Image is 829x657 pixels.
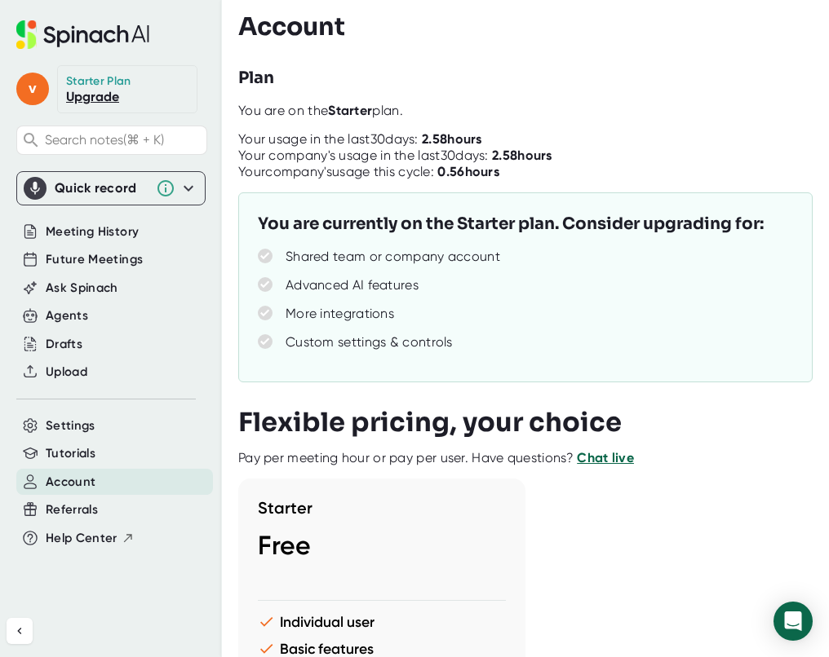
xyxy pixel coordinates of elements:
h3: Plan [238,66,274,90]
div: Quick record [24,172,198,205]
a: Upgrade [66,89,119,104]
div: Starter Plan [66,74,131,89]
button: Tutorials [46,444,95,463]
span: Free [258,530,311,561]
span: Help Center [46,529,117,548]
li: Basic features [258,640,506,657]
span: Search notes (⌘ + K) [45,132,202,148]
li: Individual user [258,613,506,630]
button: Drafts [46,335,82,354]
span: You are on the plan. [238,103,403,118]
b: 2.58 hours [422,131,482,147]
h3: Account [238,12,345,42]
b: 0.56 hours [437,164,499,179]
h3: Flexible pricing, your choice [238,407,622,438]
button: Agents [46,306,88,325]
div: Custom settings & controls [286,334,453,351]
a: Chat live [577,450,634,465]
b: Starter [328,103,372,118]
div: Advanced AI features [286,277,419,293]
button: Collapse sidebar [7,618,33,644]
div: Your company's usage in the last 30 days: [238,148,552,164]
span: v [16,73,49,105]
button: Referrals [46,500,98,519]
div: Open Intercom Messenger [774,602,813,641]
h3: Starter [258,498,506,518]
div: Pay per meeting hour or pay per user. Have questions? [238,450,634,466]
div: Quick record [55,180,148,196]
button: Settings [46,417,95,435]
button: Account [46,473,95,492]
button: Upload [46,363,87,381]
b: 2.58 hours [492,148,552,163]
button: Future Meetings [46,250,143,269]
div: Your usage in the last 30 days: [238,131,482,148]
button: Help Center [46,529,135,548]
div: Shared team or company account [286,249,500,265]
div: More integrations [286,306,394,322]
button: Ask Spinach [46,279,118,298]
button: Meeting History [46,223,139,241]
div: Your company's usage this cycle: [238,164,499,180]
h3: You are currently on the Starter plan. Consider upgrading for: [258,212,764,236]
